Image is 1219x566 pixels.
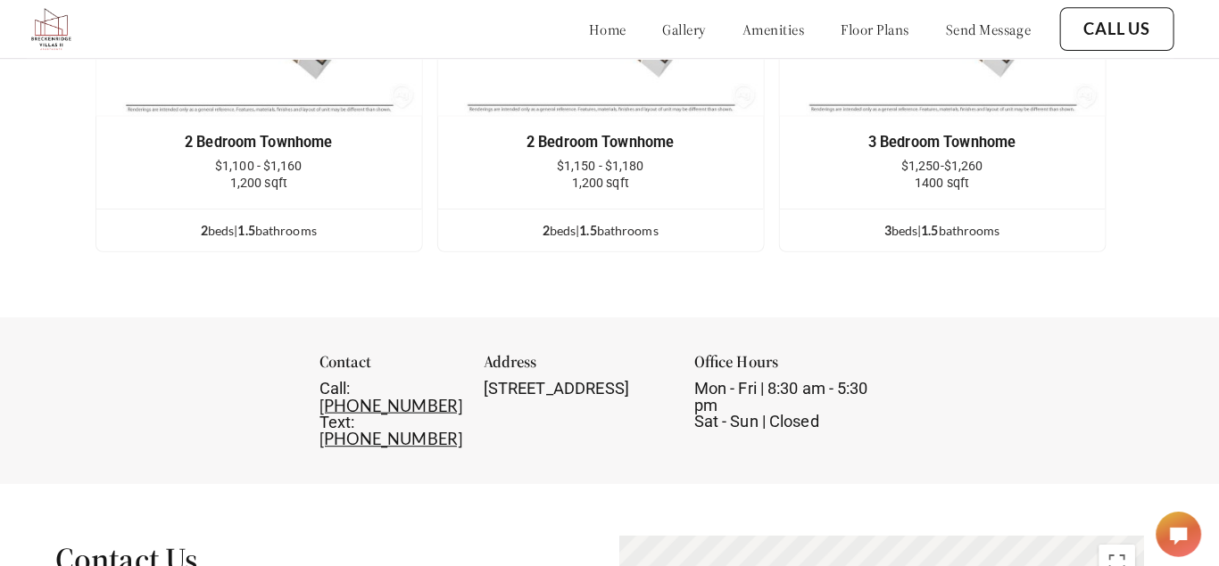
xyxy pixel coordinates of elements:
[216,218,223,234] span: 2
[333,422,474,441] a: [PHONE_NUMBER]
[494,374,679,390] div: [STREET_ADDRESS]
[113,217,434,236] div: bed s | bathroom s
[333,389,474,408] a: [PHONE_NUMBER]
[245,172,302,186] span: 1,200 sqft
[925,218,942,234] span: 1.5
[582,172,638,186] span: 1,200 sqft
[253,218,270,234] span: 1.5
[889,218,896,234] span: 3
[599,20,635,37] a: home
[333,348,471,374] div: Contact
[1062,7,1174,50] button: Call Us
[671,20,714,37] a: gallery
[140,132,407,148] div: 2 Bedroom Townhome
[230,156,316,170] span: $1,100 - $1,160
[333,406,368,424] span: Text:
[906,156,986,170] span: $1,250-$1,260
[701,405,825,423] span: Sat - Sun | Closed
[450,217,770,236] div: bed s | bathroom s
[333,373,363,391] span: Call:
[477,132,743,148] div: 2 Bedroom Townhome
[552,218,560,234] span: 2
[589,218,606,234] span: 1.5
[701,374,886,422] div: Mon - Fri | 8:30 am - 5:30 pm
[813,132,1080,148] div: 3 Bedroom Townhome
[494,348,679,374] div: Address
[567,156,652,170] span: $1,150 - $1,180
[949,20,1033,37] a: send message
[45,4,93,53] img: bv2_logo.png
[1085,19,1151,38] a: Call Us
[786,217,1107,236] div: bed s | bathroom s
[919,172,973,186] span: 1400 sqft
[750,20,811,37] a: amenities
[846,20,914,37] a: floor plans
[701,348,886,374] div: Office Hours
